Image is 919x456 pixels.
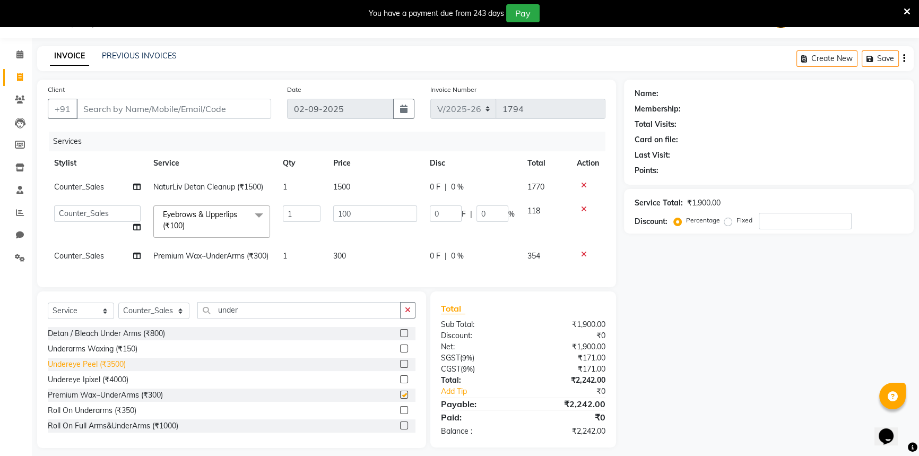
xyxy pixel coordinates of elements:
span: 1770 [527,182,544,192]
th: Qty [276,151,327,175]
span: 9% [463,365,473,373]
span: Counter_Sales [54,251,104,261]
input: Search by Name/Mobile/Email/Code [76,99,271,119]
label: Date [287,85,301,94]
div: Discount: [635,216,667,227]
button: Pay [506,4,540,22]
div: ₹171.00 [523,364,613,375]
iframe: chat widget [874,414,908,445]
div: ₹0 [523,411,613,424]
th: Total [521,151,570,175]
div: Services [49,132,613,151]
div: Discount: [433,330,523,341]
span: F [462,209,466,220]
div: Detan / Bleach Under Arms (₹800) [48,328,165,339]
div: ₹1,900.00 [523,319,613,330]
div: Card on file: [635,134,678,145]
span: | [445,182,447,193]
a: x [185,221,189,230]
span: Eyebrows & Upperlips (₹100) [163,210,237,230]
div: Total: [433,375,523,386]
div: ₹0 [538,386,613,397]
span: 0 % [451,251,464,262]
input: Search or Scan [197,302,401,319]
th: Stylist [48,151,147,175]
span: 0 F [430,251,440,262]
span: 0 % [451,182,464,193]
th: Action [570,151,605,175]
div: Membership: [635,104,681,115]
a: PREVIOUS INVOICES [102,51,177,61]
div: Roll On Full Arms&UnderArms (₹1000) [48,420,178,432]
div: Underarms Waxing (₹150) [48,343,137,355]
span: | [445,251,447,262]
span: 1500 [333,182,350,192]
div: ₹2,242.00 [523,426,613,437]
span: Total [441,303,465,314]
span: 300 [333,251,346,261]
label: Invoice Number [430,85,476,94]
span: 118 [527,206,540,216]
span: CGST [441,364,461,374]
th: Disc [423,151,521,175]
button: +91 [48,99,77,119]
div: ₹1,900.00 [523,341,613,352]
a: INVOICE [50,47,89,66]
div: Name: [635,88,658,99]
span: % [508,209,515,220]
div: Service Total: [635,197,683,209]
div: ₹1,900.00 [687,197,721,209]
div: Points: [635,165,658,176]
span: 0 F [430,182,440,193]
div: ( ) [433,364,523,375]
div: ₹0 [523,330,613,341]
label: Client [48,85,65,94]
div: ( ) [433,352,523,364]
div: Paid: [433,411,523,424]
span: Counter_Sales [54,182,104,192]
div: Last Visit: [635,150,670,161]
span: 1 [283,251,287,261]
button: Save [862,50,899,67]
div: ₹2,242.00 [523,398,613,410]
div: Balance : [433,426,523,437]
div: Premium Wax~UnderArms (₹300) [48,390,163,401]
div: Payable: [433,398,523,410]
div: ₹2,242.00 [523,375,613,386]
span: 1 [283,182,287,192]
span: 354 [527,251,540,261]
div: Net: [433,341,523,352]
th: Price [327,151,423,175]
a: Add Tip [433,386,539,397]
th: Service [147,151,276,175]
div: You have a payment due from 243 days [369,8,504,19]
label: Fixed [736,216,752,225]
div: Undereye Ipixel (₹4000) [48,374,128,385]
div: ₹171.00 [523,352,613,364]
div: Sub Total: [433,319,523,330]
button: Create New [796,50,857,67]
span: Premium Wax~UnderArms (₹300) [153,251,268,261]
span: | [470,209,472,220]
span: NaturLiv Detan Cleanup (₹1500) [153,182,263,192]
label: Percentage [686,216,720,225]
div: Roll On Underarms (₹350) [48,405,136,416]
span: SGST [441,353,460,363]
span: 9% [462,354,472,362]
div: Undereye Peel (₹3500) [48,359,126,370]
div: Total Visits: [635,119,677,130]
